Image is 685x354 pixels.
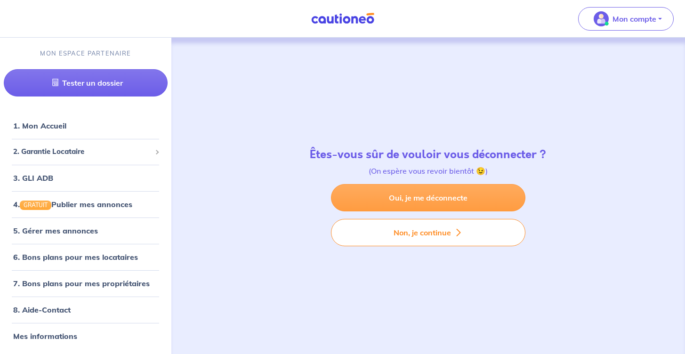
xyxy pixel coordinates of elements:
[4,248,168,266] div: 6. Bons plans pour mes locataires
[594,11,609,26] img: illu_account_valid_menu.svg
[13,279,150,288] a: 7. Bons plans pour mes propriétaires
[4,221,168,240] div: 5. Gérer mes annonces
[307,13,378,24] img: Cautioneo
[4,300,168,319] div: 8. Aide-Contact
[331,184,525,211] a: Oui, je me déconnecte
[578,7,674,31] button: illu_account_valid_menu.svgMon compte
[13,146,151,157] span: 2. Garantie Locataire
[13,252,138,262] a: 6. Bons plans pour mes locataires
[13,305,71,314] a: 8. Aide-Contact
[13,121,66,130] a: 1. Mon Accueil
[40,49,131,58] p: MON ESPACE PARTENAIRE
[13,173,53,183] a: 3. GLI ADB
[4,169,168,187] div: 3. GLI ADB
[4,195,168,214] div: 4.GRATUITPublier mes annonces
[310,165,546,177] p: (On espère vous revoir bientôt 😉)
[310,148,546,161] h4: Êtes-vous sûr de vouloir vous déconnecter ?
[13,200,132,209] a: 4.GRATUITPublier mes annonces
[13,331,77,341] a: Mes informations
[4,327,168,346] div: Mes informations
[331,219,525,246] button: Non, je continue
[4,116,168,135] div: 1. Mon Accueil
[13,226,98,235] a: 5. Gérer mes annonces
[612,13,656,24] p: Mon compte
[4,274,168,293] div: 7. Bons plans pour mes propriétaires
[4,143,168,161] div: 2. Garantie Locataire
[4,69,168,97] a: Tester un dossier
